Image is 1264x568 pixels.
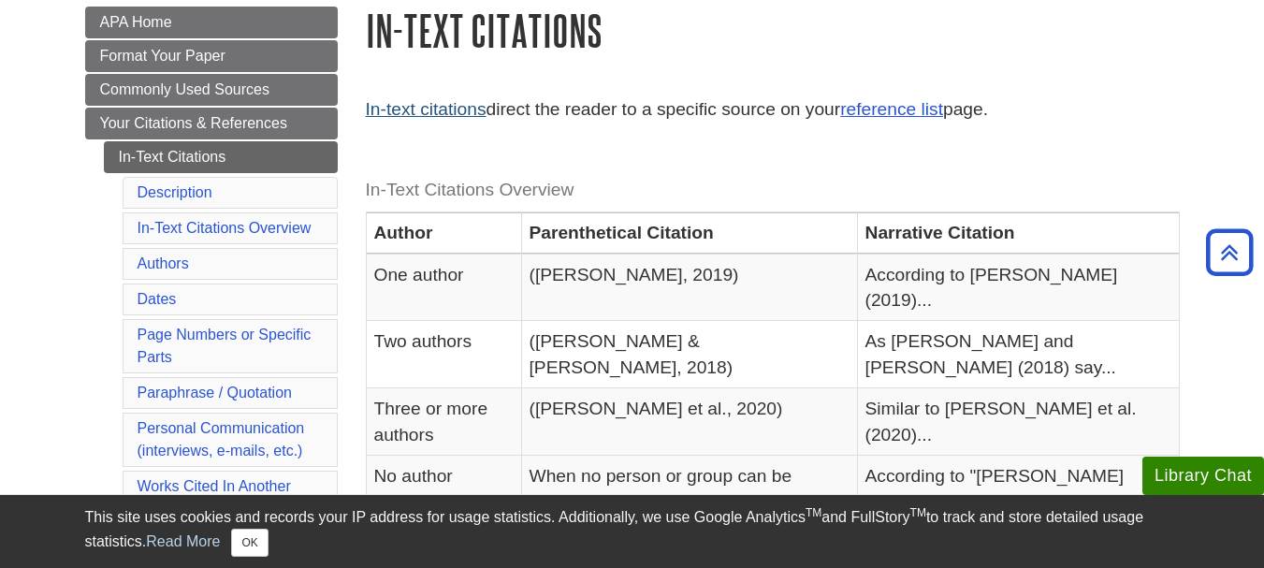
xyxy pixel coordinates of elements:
p: direct the reader to a specific source on your page. [366,96,1180,124]
td: According to [PERSON_NAME] (2019)... [857,254,1179,321]
a: Paraphrase / Quotation [138,385,292,401]
a: reference list [840,99,943,119]
a: In-text citations [366,99,487,119]
span: Format Your Paper [100,48,225,64]
td: ([PERSON_NAME], 2019) [521,254,857,321]
th: Author [366,212,521,254]
th: Parenthetical Citation [521,212,857,254]
td: Two authors [366,321,521,388]
a: Personal Communication(interviews, e-mails, etc.) [138,420,305,459]
a: Description [138,184,212,200]
a: In-Text Citations [104,141,338,173]
a: Your Citations & References [85,108,338,139]
a: Format Your Paper [85,40,338,72]
button: Library Chat [1142,457,1264,495]
sup: TM [806,506,821,519]
th: Narrative Citation [857,212,1179,254]
td: ([PERSON_NAME] & [PERSON_NAME], 2018) [521,321,857,388]
span: Commonly Used Sources [100,81,269,97]
td: Similar to [PERSON_NAME] et al. (2020)... [857,388,1179,456]
a: APA Home [85,7,338,38]
td: Three or more authors [366,388,521,456]
button: Close [231,529,268,557]
a: Page Numbers or Specific Parts [138,327,312,365]
td: As [PERSON_NAME] and [PERSON_NAME] (2018) say... [857,321,1179,388]
h1: In-Text Citations [366,7,1180,54]
sup: TM [910,506,926,519]
span: APA Home [100,14,172,30]
a: Works Cited In Another Source (Indirect or Secondary) [138,478,291,539]
a: Dates [138,291,177,307]
a: Back to Top [1199,240,1259,265]
a: Read More [146,533,220,549]
td: One author [366,254,521,321]
a: Authors [138,255,189,271]
caption: In-Text Citations Overview [366,169,1180,211]
td: ([PERSON_NAME] et al., 2020) [521,388,857,456]
span: Your Citations & References [100,115,287,131]
a: In-Text Citations Overview [138,220,312,236]
a: Commonly Used Sources [85,74,338,106]
div: This site uses cookies and records your IP address for usage statistics. Additionally, we use Goo... [85,506,1180,557]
